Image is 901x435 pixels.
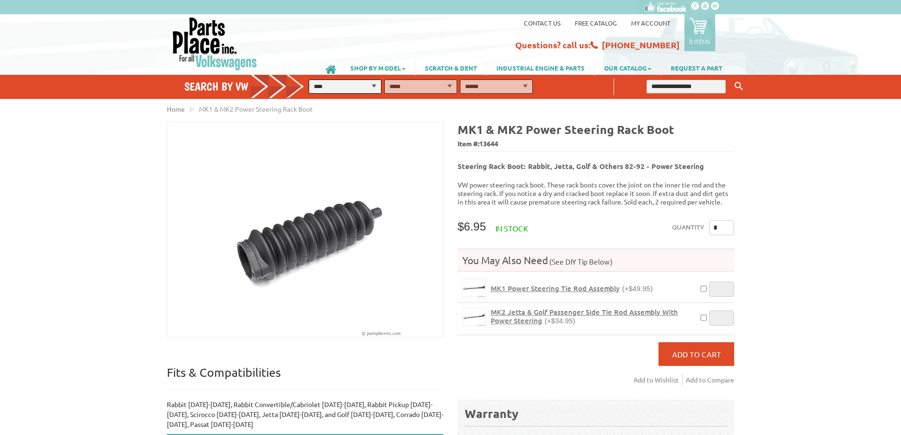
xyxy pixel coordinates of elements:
[491,284,620,293] span: MK1 Power Steering Tie Rod Assembly
[167,399,443,429] p: Rabbit [DATE]-[DATE], Rabbit Convertible/Cabriolet [DATE]-[DATE], Rabbit Pickup [DATE]-[DATE], Sc...
[686,374,734,386] a: Add to Compare
[689,37,710,45] p: 0 items
[458,161,704,171] b: Steering Rack Boot: Rabbit, Jetta, Golf & Others 82-92 - Power Steering
[458,220,486,233] span: $6.95
[416,60,486,76] a: SCRATCH & DENT
[199,105,313,113] span: MK1 & MK2 Power Steering Rack Boot
[524,19,561,27] a: Contact us
[167,365,443,390] p: Fits & Compatibilities
[458,180,734,206] p: VW power steering rack boot. These rack boots cover the joint on the inner tie rod and the steeri...
[631,19,670,27] a: My Account
[184,80,314,93] h4: Search by VW
[732,79,746,94] button: Keyword Search
[595,60,661,76] a: OUR CATALOG
[458,137,734,151] span: Item #:
[167,105,185,113] a: Home
[463,279,485,297] img: MK1 Power Steering Tie Rod Assembly
[462,308,486,326] a: MK2 Jetta & Golf Passenger Side Tie Rod Assembly With Power Steering
[479,139,498,148] span: 13644
[458,122,674,137] b: MK1 & MK2 Power Steering Rack Boot
[458,254,734,266] h4: You May Also Need
[487,60,594,76] a: INDUSTRIAL ENGINE & PARTS
[672,349,721,359] span: Add to Cart
[341,60,415,76] a: SHOP BY MODEL
[463,308,485,326] img: MK2 Jetta & Golf Passenger Side Tie Rod Assembly With Power Steering
[658,342,734,366] button: Add to Cart
[495,223,528,233] span: In stock
[622,284,653,293] span: (+$49.95)
[491,308,694,325] a: MK2 Jetta & Golf Passenger Side Tie Rod Assembly With Power Steering(+$34.95)
[684,14,715,51] a: 0 items
[548,257,613,266] span: (See DIY Tip Below)
[661,60,732,76] a: REQUEST A PART
[575,19,617,27] a: Free Catalog
[545,317,575,325] span: (+$34.95)
[491,307,678,325] span: MK2 Jetta & Golf Passenger Side Tie Rod Assembly With Power Steering
[633,374,683,386] a: Add to Wishlist
[491,284,653,293] a: MK1 Power Steering Tie Rod Assembly(+$49.95)
[672,220,704,235] label: Quantity
[465,406,727,421] div: Warranty
[172,17,258,71] img: Parts Place Inc!
[167,122,443,337] img: MK1 & MK2 Power Steering Rack Boot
